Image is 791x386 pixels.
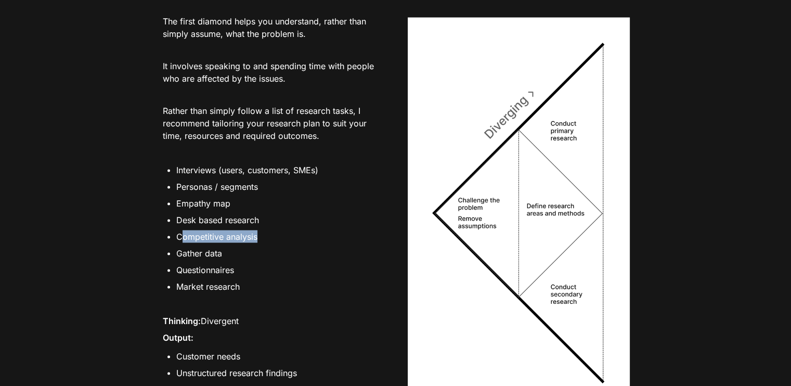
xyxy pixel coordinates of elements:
li: Competitive analysis [176,229,384,245]
p: The first diamond helps you understand, rather than simply assume, what the problem is. [162,14,384,42]
li: Market research [176,279,384,294]
p: Rather than simply follow a list of research tasks, I recommend tailoring your research plan to s... [162,103,384,144]
strong: Output: [163,332,193,343]
li: Desk based research [176,212,384,228]
li: Interviews (users, customers, SMEs) [176,162,384,178]
li: Customer needs [176,349,384,364]
li: Unstructured research findings [176,365,384,381]
p: Divergent [162,313,384,330]
li: Empathy map [176,196,384,211]
li: Questionnaires [176,262,384,278]
p: It involves speaking to and spending time with people who are affected by the issues. [162,58,384,86]
li: Personas / segments [176,179,384,195]
li: Gather data [176,246,384,261]
strong: Thinking: [163,316,201,326]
